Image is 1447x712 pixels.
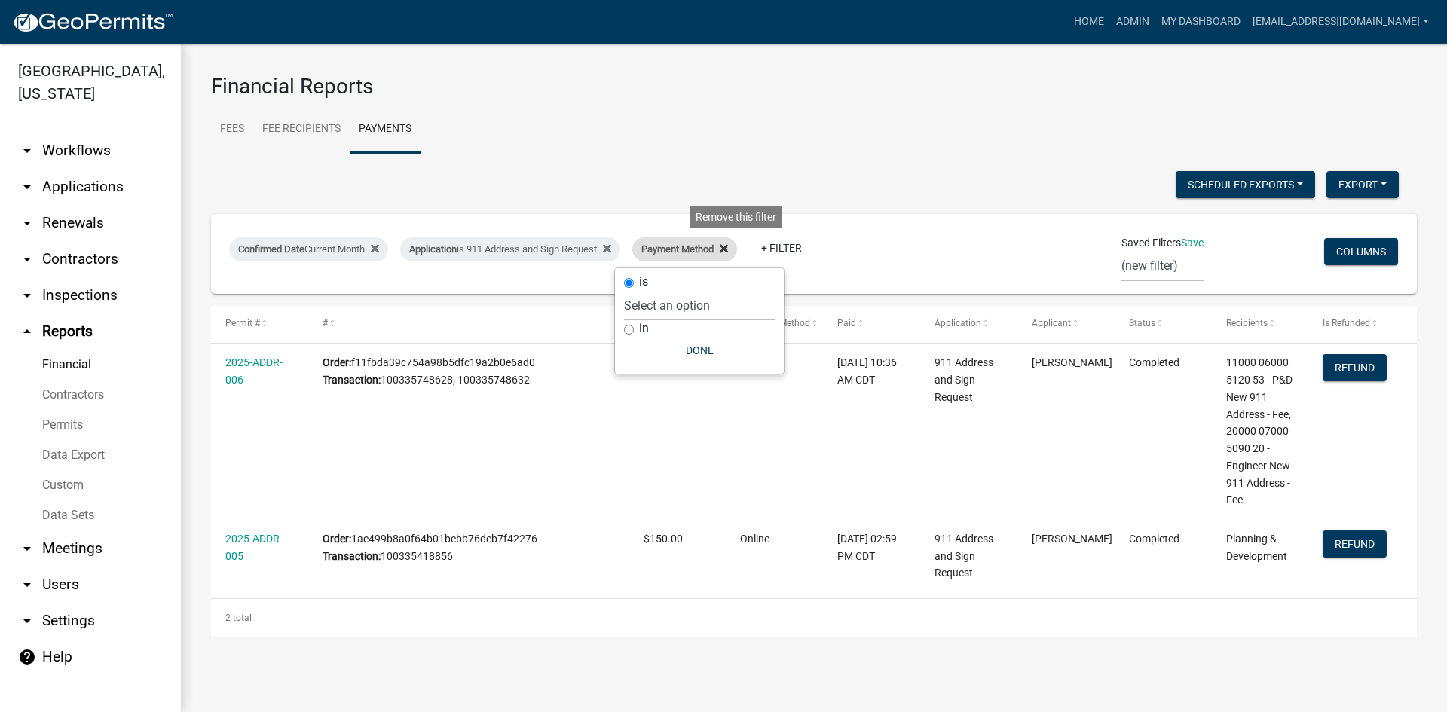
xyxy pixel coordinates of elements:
datatable-header-cell: # [308,306,629,342]
span: Recipients [1226,318,1268,328]
i: arrow_drop_down [18,142,36,160]
span: 911 Address and Sign Request [935,356,993,403]
span: Status [1129,318,1155,328]
b: Order: [323,356,351,368]
span: Planning & Development [1226,533,1287,562]
span: $150.00 [644,533,683,545]
span: # [323,318,328,328]
datatable-header-cell: Recipients [1211,306,1308,342]
span: Online [740,533,769,545]
a: Payments [350,105,421,154]
button: Scheduled Exports [1176,171,1315,198]
div: [DATE] 10:36 AM CDT [837,354,905,389]
i: arrow_drop_down [18,612,36,630]
a: Admin [1110,8,1155,36]
datatable-header-cell: Application [920,306,1017,342]
span: Completed [1129,356,1179,368]
div: [DATE] 02:59 PM CDT [837,530,905,565]
i: arrow_drop_down [18,286,36,304]
div: Current Month [229,237,388,261]
i: arrow_drop_down [18,214,36,232]
div: 2 total [211,599,1417,637]
wm-modal-confirm: Refund Payment [1323,539,1387,551]
b: Transaction: [323,374,381,386]
a: Save [1181,237,1204,249]
i: arrow_drop_down [18,178,36,196]
a: [EMAIL_ADDRESS][DOMAIN_NAME] [1247,8,1435,36]
button: Refund [1323,354,1387,381]
span: Payment Method [641,243,714,255]
span: Is Refunded [1323,318,1370,328]
span: Anne Weideman [1032,533,1112,545]
i: arrow_drop_up [18,322,36,341]
datatable-header-cell: Applicant [1017,306,1115,342]
div: Remove this filter [690,206,782,228]
div: is 911 Address and Sign Request [400,237,620,261]
span: 911 Address and Sign Request [935,533,993,579]
span: Stephanie Baker [1032,356,1112,368]
div: f11fbda39c754a98b5dfc19a2b0e6ad0 100335748628, 100335748632 [323,354,614,389]
a: Fees [211,105,253,154]
label: in [639,322,649,335]
wm-modal-confirm: Refund Payment [1323,363,1387,375]
a: + Filter [749,234,814,261]
a: 2025-ADDR-005 [225,533,283,562]
i: arrow_drop_down [18,539,36,558]
i: help [18,648,36,666]
b: Order: [323,533,351,545]
datatable-header-cell: Is Refunded [1308,306,1406,342]
span: Confirmed Date [238,243,304,255]
i: arrow_drop_down [18,250,36,268]
label: is [639,276,648,288]
span: Permit # [225,318,260,328]
span: Application [409,243,457,255]
datatable-header-cell: Status [1114,306,1211,342]
b: Transaction: [323,550,381,562]
datatable-header-cell: Paid [823,306,920,342]
span: Completed [1129,533,1179,545]
a: Fee Recipients [253,105,350,154]
a: Home [1068,8,1110,36]
button: Export [1326,171,1399,198]
button: Columns [1324,238,1398,265]
i: arrow_drop_down [18,576,36,594]
button: Done [624,337,775,364]
a: 2025-ADDR-006 [225,356,283,386]
span: Paid [837,318,856,328]
a: My Dashboard [1155,8,1247,36]
div: 1ae499b8a0f64b01bebb76deb7f42276 100335418856 [323,530,614,565]
span: Applicant [1032,318,1071,328]
span: Application [935,318,981,328]
datatable-header-cell: Permit # [211,306,308,342]
span: 11000 06000 5120 53 - P&D New 911 Address - Fee, 20000 07000 5090 20 - Engineer New 911 Address -... [1226,356,1293,506]
button: Refund [1323,530,1387,558]
h3: Financial Reports [211,74,1417,99]
span: Saved Filters [1121,235,1181,251]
